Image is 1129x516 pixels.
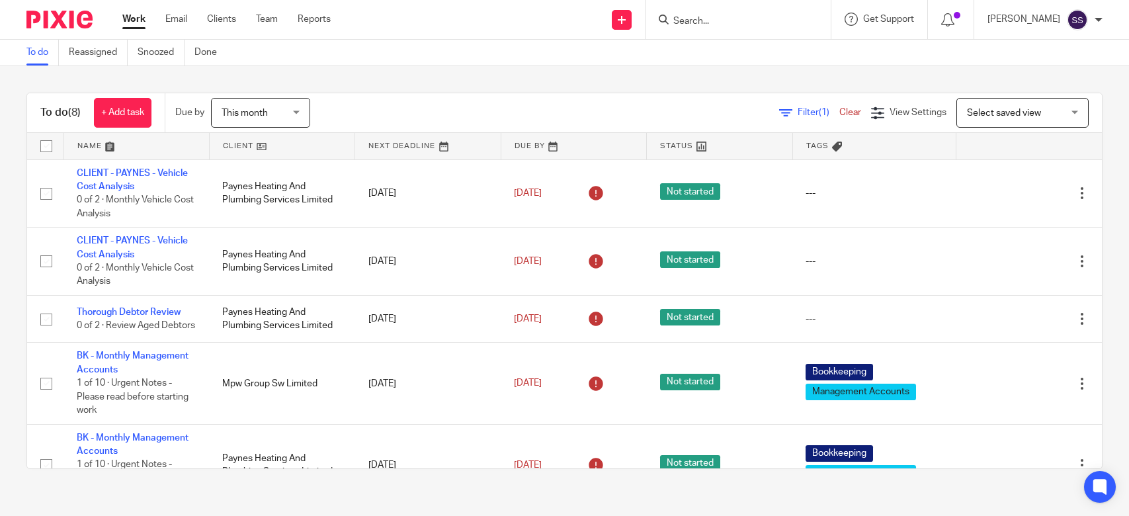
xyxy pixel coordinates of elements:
td: [DATE] [355,159,501,228]
span: View Settings [890,108,946,117]
a: Reassigned [69,40,128,65]
a: BK - Monthly Management Accounts [77,351,188,374]
div: --- [806,312,942,325]
span: Filter [798,108,839,117]
a: Clear [839,108,861,117]
span: 1 of 10 · Urgent Notes - Please read before starting work [77,460,188,497]
span: 0 of 2 · Monthly Vehicle Cost Analysis [77,195,194,218]
span: [DATE] [514,189,542,198]
span: Select saved view [967,108,1041,118]
span: Not started [660,309,720,325]
td: [DATE] [355,228,501,296]
span: 0 of 2 · Review Aged Debtors [77,321,195,330]
a: CLIENT - PAYNES - Vehicle Cost Analysis [77,169,188,191]
span: [DATE] [514,378,542,388]
a: Reports [298,13,331,26]
span: Not started [660,183,720,200]
span: 1 of 10 · Urgent Notes - Please read before starting work [77,378,188,415]
span: Management Accounts [806,465,916,482]
span: Not started [660,251,720,268]
a: Done [194,40,227,65]
a: Clients [207,13,236,26]
div: --- [806,255,942,268]
a: Team [256,13,278,26]
a: Email [165,13,187,26]
a: Snoozed [138,40,185,65]
a: BK - Monthly Management Accounts [77,433,188,456]
span: Not started [660,455,720,472]
td: Mpw Group Sw Limited [209,343,355,424]
td: Paynes Heating And Plumbing Services Limited [209,159,355,228]
span: Tags [806,142,829,150]
td: Paynes Heating And Plumbing Services Limited [209,424,355,505]
span: This month [222,108,268,118]
td: Paynes Heating And Plumbing Services Limited [209,228,355,296]
span: Get Support [863,15,914,24]
span: Bookkeeping [806,364,873,380]
span: (8) [68,107,81,118]
span: Management Accounts [806,384,916,400]
td: Paynes Heating And Plumbing Services Limited [209,296,355,343]
span: (1) [819,108,829,117]
span: Bookkeeping [806,445,873,462]
span: [DATE] [514,314,542,323]
a: + Add task [94,98,151,128]
span: [DATE] [514,460,542,470]
a: CLIENT - PAYNES - Vehicle Cost Analysis [77,236,188,259]
p: [PERSON_NAME] [987,13,1060,26]
a: To do [26,40,59,65]
td: [DATE] [355,424,501,505]
span: [DATE] [514,257,542,266]
p: Due by [175,106,204,119]
td: [DATE] [355,343,501,424]
span: 0 of 2 · Monthly Vehicle Cost Analysis [77,263,194,286]
input: Search [672,16,791,28]
span: Not started [660,374,720,390]
a: Work [122,13,146,26]
td: [DATE] [355,296,501,343]
img: svg%3E [1067,9,1088,30]
img: Pixie [26,11,93,28]
div: --- [806,187,942,200]
a: Thorough Debtor Review [77,308,181,317]
h1: To do [40,106,81,120]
